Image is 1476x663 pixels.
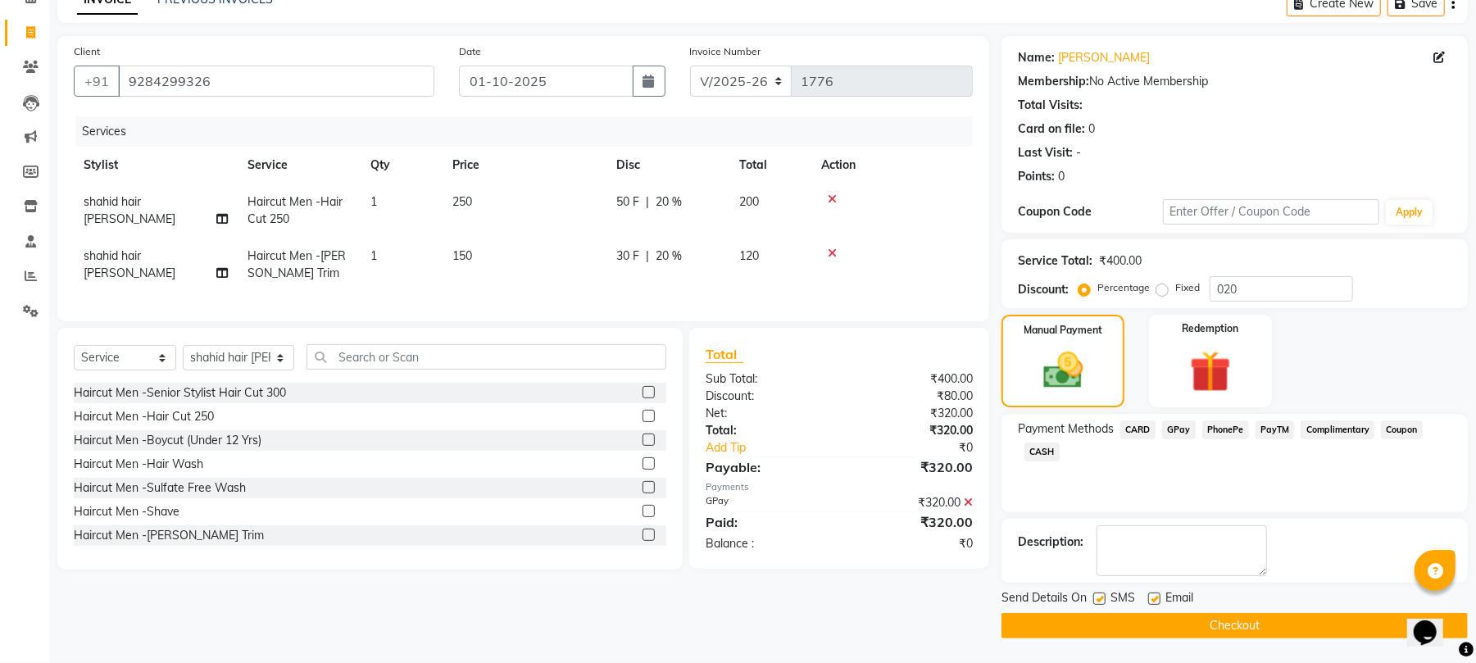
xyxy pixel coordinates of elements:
[1088,120,1095,138] div: 0
[839,370,985,388] div: ₹400.00
[616,193,639,211] span: 50 F
[1256,420,1295,439] span: PayTM
[84,194,175,226] span: shahid hair [PERSON_NAME]
[1162,420,1196,439] span: GPay
[74,456,203,473] div: Haircut Men -Hair Wash
[1182,321,1238,336] label: Redemption
[248,194,343,226] span: Haircut Men -Hair Cut 250
[646,193,649,211] span: |
[1058,168,1065,185] div: 0
[739,194,759,209] span: 200
[616,247,639,265] span: 30 F
[1163,199,1379,225] input: Enter Offer / Coupon Code
[1110,589,1135,610] span: SMS
[361,147,443,184] th: Qty
[693,405,839,422] div: Net:
[1120,420,1156,439] span: CARD
[693,494,839,511] div: GPay
[1165,589,1193,610] span: Email
[1018,73,1451,90] div: No Active Membership
[74,384,286,402] div: Haircut Men -Senior Stylist Hair Cut 300
[1076,144,1081,161] div: -
[1018,120,1085,138] div: Card on file:
[1386,200,1433,225] button: Apply
[606,147,729,184] th: Disc
[839,422,985,439] div: ₹320.00
[646,247,649,265] span: |
[1018,49,1055,66] div: Name:
[839,405,985,422] div: ₹320.00
[864,439,985,456] div: ₹0
[839,535,985,552] div: ₹0
[1018,203,1162,220] div: Coupon Code
[459,44,481,59] label: Date
[839,512,985,532] div: ₹320.00
[1058,49,1150,66] a: [PERSON_NAME]
[693,422,839,439] div: Total:
[74,527,264,544] div: Haircut Men -[PERSON_NAME] Trim
[1018,281,1069,298] div: Discount:
[238,147,361,184] th: Service
[1018,97,1083,114] div: Total Visits:
[1001,613,1468,638] button: Checkout
[690,44,761,59] label: Invoice Number
[1018,73,1089,90] div: Membership:
[370,248,377,263] span: 1
[693,439,864,456] a: Add Tip
[1099,252,1142,270] div: ₹400.00
[1018,420,1114,438] span: Payment Methods
[1031,347,1096,393] img: _cash.svg
[656,193,682,211] span: 20 %
[118,66,434,97] input: Search by Name/Mobile/Email/Code
[1407,597,1460,647] iframe: chat widget
[1097,280,1150,295] label: Percentage
[1202,420,1249,439] span: PhonePe
[811,147,973,184] th: Action
[74,503,179,520] div: Haircut Men -Shave
[443,147,606,184] th: Price
[839,388,985,405] div: ₹80.00
[370,194,377,209] span: 1
[1018,534,1083,551] div: Description:
[693,388,839,405] div: Discount:
[839,457,985,477] div: ₹320.00
[1175,280,1200,295] label: Fixed
[452,248,472,263] span: 150
[74,479,246,497] div: Haircut Men -Sulfate Free Wash
[74,408,214,425] div: Haircut Men -Hair Cut 250
[74,147,238,184] th: Stylist
[74,44,100,59] label: Client
[1024,323,1102,338] label: Manual Payment
[74,66,120,97] button: +91
[75,116,985,147] div: Services
[1001,589,1087,610] span: Send Details On
[706,480,973,494] div: Payments
[1018,168,1055,185] div: Points:
[84,248,175,280] span: shahid hair [PERSON_NAME]
[452,194,472,209] span: 250
[74,432,261,449] div: Haircut Men -Boycut (Under 12 Yrs)
[1301,420,1374,439] span: Complimentary
[1018,144,1073,161] div: Last Visit:
[706,346,743,363] span: Total
[1177,346,1244,397] img: _gift.svg
[739,248,759,263] span: 120
[729,147,811,184] th: Total
[248,248,346,280] span: Haircut Men -[PERSON_NAME] Trim
[693,512,839,532] div: Paid:
[1024,443,1060,461] span: CASH
[693,535,839,552] div: Balance :
[656,247,682,265] span: 20 %
[693,457,839,477] div: Payable:
[693,370,839,388] div: Sub Total:
[839,494,985,511] div: ₹320.00
[1381,420,1423,439] span: Coupon
[307,344,666,370] input: Search or Scan
[1018,252,1092,270] div: Service Total:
